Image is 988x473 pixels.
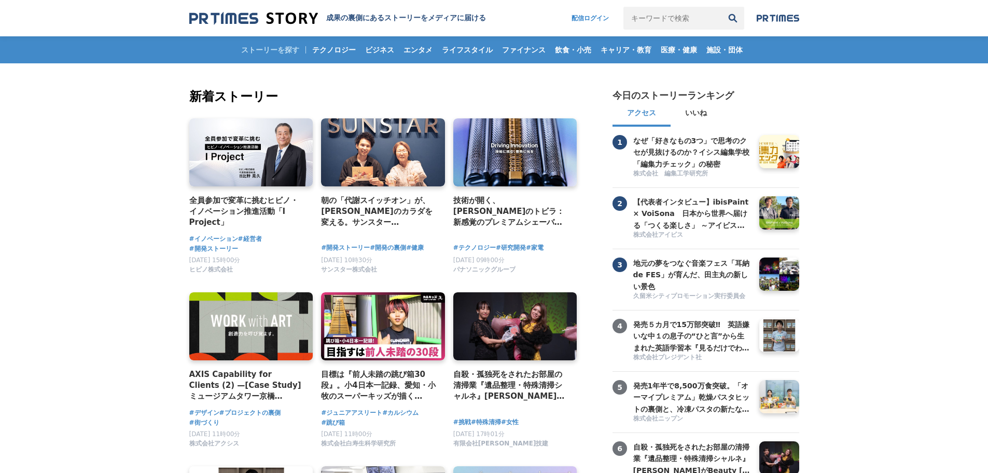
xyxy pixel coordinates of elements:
[370,243,406,253] a: #開発の裏側
[453,430,505,438] span: [DATE] 17時01分
[189,244,238,254] a: #開発ストーリー
[453,369,569,402] a: 自殺・孤独死をされたお部屋の清掃業『遺品整理・特殊清掃シャルネ』[PERSON_NAME]がBeauty [GEOGRAPHIC_DATA][PERSON_NAME][GEOGRAPHIC_DA...
[501,417,519,427] a: #女性
[623,7,721,30] input: キーワードで検索
[189,195,305,228] a: 全員参加で変革に挑むヒビノ・イノベーション推進活動「I Project」
[633,292,752,302] a: 久留米シティプロモーション実行委員会
[633,380,752,413] a: 発売1年半で8,500万食突破。「オーマイプレミアム」乾燥パスタヒットの裏側と、冷凍パスタの新たな挑戦。徹底的な消費者起点で「おいしさ」を追求するニップンの歩み
[633,196,752,231] h3: 【代表者インタビュー】ibisPaint × VoiSona 日本から世界へ届ける「つくる楽しさ」 ～アイビスがテクノスピーチと挑戦する、新しい創作文化の形成～
[551,36,595,63] a: 飲食・小売
[189,408,219,418] a: #デザイン
[189,418,219,428] a: #街づくり
[526,243,544,253] a: #家電
[633,169,708,178] span: 株式会社 編集工学研究所
[633,135,752,170] h3: なぜ「好きなもの3つ」で思考のクセが見抜けるのか？イシス編集学校「編集力チェック」の秘密
[321,430,372,438] span: [DATE] 11時00分
[321,408,382,418] a: #ジュニアアスリート
[613,258,627,272] span: 3
[633,231,752,240] a: 株式会社アイビス
[321,418,345,428] a: #跳び箱
[453,442,549,450] a: 有限会社[PERSON_NAME]技建
[361,36,398,63] a: ビジネス
[189,234,238,244] a: #イノベーション
[321,439,396,448] span: 株式会社白寿生科学研究所
[498,45,550,55] span: ファイナンス
[189,11,318,25] img: 成果の裏側にあるストーリーをメディアに届ける
[613,441,627,456] span: 6
[671,102,721,127] button: いいね
[551,45,595,55] span: 飲食・小売
[308,36,360,63] a: テクノロジー
[633,196,752,229] a: 【代表者インタビュー】ibisPaint × VoiSona 日本から世界へ届ける「つくる楽しさ」 ～アイビスがテクノスピーチと挑戦する、新しい創作文化の形成～
[633,319,752,354] h3: 発売５カ月で15万部突破‼ 英語嫌いな中１の息子の“ひと言”から生まれた英語学習本『見るだけでわかる‼ 英語ピクト図鑑』異例ヒットの要因
[498,36,550,63] a: ファイナンス
[382,408,419,418] a: #カルシウム
[189,430,241,438] span: [DATE] 11時00分
[613,380,627,395] span: 5
[321,268,377,276] a: サンスター株式会社
[613,135,627,150] span: 1
[633,258,752,291] a: 地元の夢をつなぐ音楽フェス「耳納 de FES」が育んだ、田主丸の新しい景色
[453,417,471,427] span: #挑戦
[438,45,497,55] span: ライフスタイル
[496,243,526,253] span: #研究開発
[453,265,516,274] span: パナソニックグループ
[613,89,734,102] h2: 今日のストーリーランキング
[757,14,799,22] img: prtimes
[453,243,496,253] a: #テクノロジー
[633,319,752,352] a: 発売５カ月で15万部突破‼ 英語嫌いな中１の息子の“ひと言”から生まれた英語学習本『見るだけでわかる‼ 英語ピクト図鑑』異例ヒットの要因
[189,369,305,402] h4: AXIS Capability for Clients (2) —[Case Study] ミュージアムタワー京橋 「WORK with ART」
[399,36,437,63] a: エンタメ
[657,45,701,55] span: 医療・健康
[189,442,239,450] a: 株式会社アクシス
[633,258,752,292] h3: 地元の夢をつなぐ音楽フェス「耳納 de FES」が育んだ、田主丸の新しい景色
[406,243,424,253] a: #健康
[361,45,398,55] span: ビジネス
[326,13,486,23] h1: 成果の裏側にあるストーリーをメディアに届ける
[321,369,437,402] a: 目標は『前人未踏の跳び箱30段』。小4日本一記録、愛知・小牧のスーパーキッズが描く[PERSON_NAME]とは？
[561,7,619,30] a: 配信ログイン
[613,102,671,127] button: アクセス
[633,414,752,424] a: 株式会社ニップン
[633,353,702,362] span: 株式会社プレジデント社
[453,195,569,228] a: 技術が開く、[PERSON_NAME]のトビラ：新感覚のプレミアムシェーバー「ラムダッシュ パームイン」
[321,265,377,274] span: サンスター株式会社
[633,231,683,239] span: 株式会社アイビス
[308,45,360,55] span: テクノロジー
[189,439,239,448] span: 株式会社アクシス
[613,196,627,211] span: 2
[189,268,233,276] a: ヒビノ株式会社
[633,135,752,168] a: なぜ「好きなもの3つ」で思考のクセが見抜けるのか？イシス編集学校「編集力チェック」の秘密
[321,195,437,228] a: 朝の「代謝スイッチオン」が、[PERSON_NAME]のカラダを変える。サンスター「[GEOGRAPHIC_DATA]」から生まれた、新しい健康飲料の開発舞台裏
[321,256,372,264] span: [DATE] 10時30分
[702,45,747,55] span: 施設・団体
[189,11,486,25] a: 成果の裏側にあるストーリーをメディアに届ける 成果の裏側にあるストーリーをメディアに届ける
[471,417,501,427] span: #特殊清掃
[189,87,579,106] h2: 新着ストーリー
[321,243,370,253] a: #開発ストーリー
[453,439,549,448] span: 有限会社[PERSON_NAME]技建
[453,256,505,264] span: [DATE] 09時00分
[596,36,656,63] a: キャリア・教育
[633,353,752,363] a: 株式会社プレジデント社
[238,234,262,244] a: #経営者
[702,36,747,63] a: 施設・団体
[633,292,745,301] span: 久留米シティプロモーション実行委員会
[219,408,281,418] a: #プロジェクトの裏側
[633,169,752,179] a: 株式会社 編集工学研究所
[399,45,437,55] span: エンタメ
